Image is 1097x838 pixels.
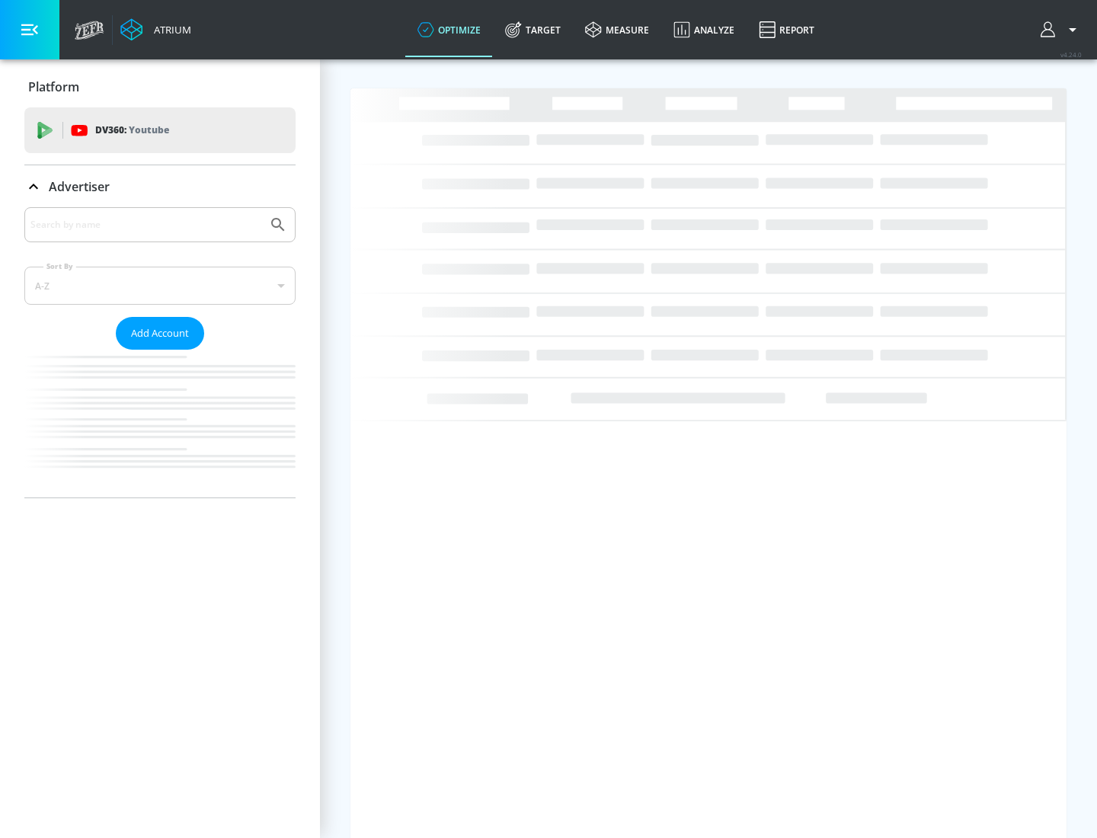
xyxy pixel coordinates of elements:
div: Platform [24,66,296,108]
label: Sort By [43,261,76,271]
input: Search by name [30,215,261,235]
p: Platform [28,78,79,95]
div: A-Z [24,267,296,305]
a: measure [573,2,661,57]
a: Target [493,2,573,57]
p: Advertiser [49,178,110,195]
p: Youtube [129,122,169,138]
button: Add Account [116,317,204,350]
p: DV360: [95,122,169,139]
a: optimize [405,2,493,57]
span: Add Account [131,325,189,342]
div: DV360: Youtube [24,107,296,153]
nav: list of Advertiser [24,350,296,497]
a: Analyze [661,2,747,57]
a: Report [747,2,827,57]
div: Advertiser [24,165,296,208]
a: Atrium [120,18,191,41]
div: Advertiser [24,207,296,497]
div: Atrium [148,23,191,37]
span: v 4.24.0 [1060,50,1082,59]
